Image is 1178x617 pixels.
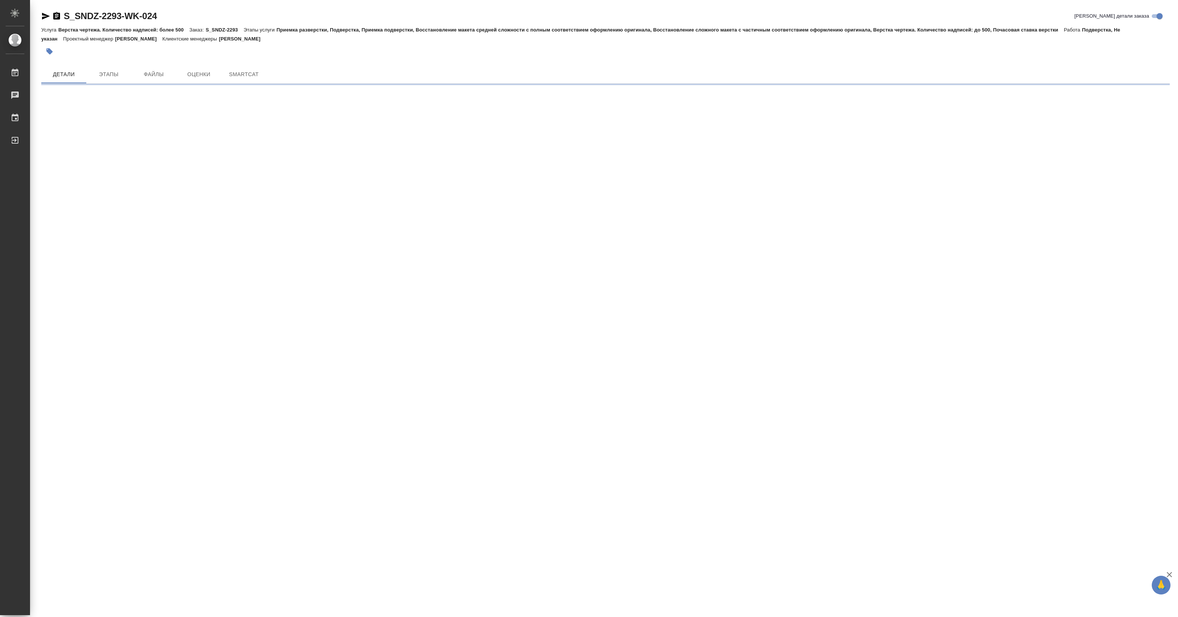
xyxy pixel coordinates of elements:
[91,70,127,79] span: Этапы
[181,70,217,79] span: Оценки
[206,27,243,33] p: S_SNDZ-2293
[41,12,50,21] button: Скопировать ссылку для ЯМессенджера
[63,36,115,42] p: Проектный менеджер
[243,27,276,33] p: Этапы услуги
[41,27,58,33] p: Услуга
[64,11,157,21] a: S_SNDZ-2293-WK-024
[115,36,162,42] p: [PERSON_NAME]
[58,27,189,33] p: Верстка чертежа. Количество надписей: более 500
[1074,12,1149,20] span: [PERSON_NAME] детали заказа
[189,27,206,33] p: Заказ:
[41,43,58,60] button: Добавить тэг
[1155,577,1167,593] span: 🙏
[136,70,172,79] span: Файлы
[1152,576,1170,594] button: 🙏
[46,70,82,79] span: Детали
[226,70,262,79] span: SmartCat
[219,36,266,42] p: [PERSON_NAME]
[52,12,61,21] button: Скопировать ссылку
[1064,27,1082,33] p: Работа
[276,27,1064,33] p: Приемка разверстки, Подверстка, Приемка подверстки, Восстановление макета средней сложности с пол...
[162,36,219,42] p: Клиентские менеджеры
